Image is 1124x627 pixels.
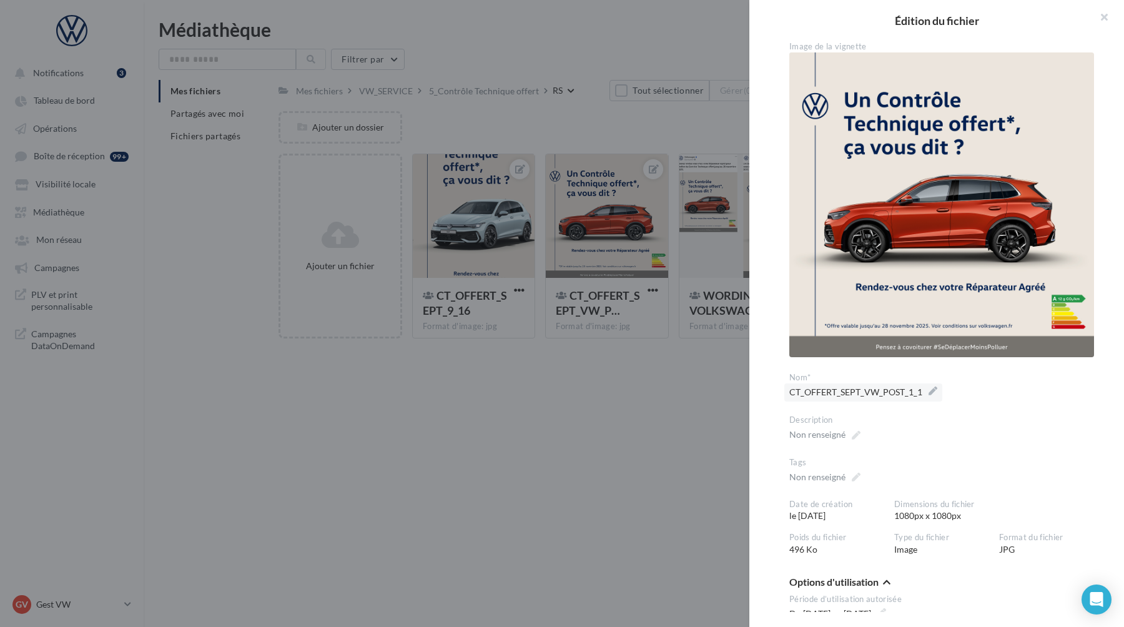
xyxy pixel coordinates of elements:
div: Date de création [789,499,884,510]
div: 496 Ko [789,532,894,556]
div: Type du fichier [894,532,989,543]
h2: Édition du fichier [769,15,1104,26]
div: Image [894,532,999,556]
div: le [DATE] [789,499,894,523]
div: Tags [789,457,1094,468]
div: Format du fichier [999,532,1094,543]
div: Image de la vignette [789,41,1094,52]
span: Du [DATE] au [DATE] [789,605,886,623]
div: 1080px x 1080px [894,499,1104,523]
span: Options d'utilisation [789,577,879,587]
div: Description [789,415,1094,426]
div: Open Intercom Messenger [1082,585,1112,615]
div: Non renseigné [789,471,845,483]
div: Poids du fichier [789,532,884,543]
div: Dimensions du fichier [894,499,1094,510]
div: Période d’utilisation autorisée [789,594,1094,605]
img: CT_OFFERT_SEPT_VW_POST_1_1 [789,52,1094,357]
span: CT_OFFERT_SEPT_VW_POST_1_1 [789,383,937,401]
span: Non renseigné [789,426,860,443]
button: Options d'utilisation [789,576,890,591]
div: JPG [999,532,1104,556]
